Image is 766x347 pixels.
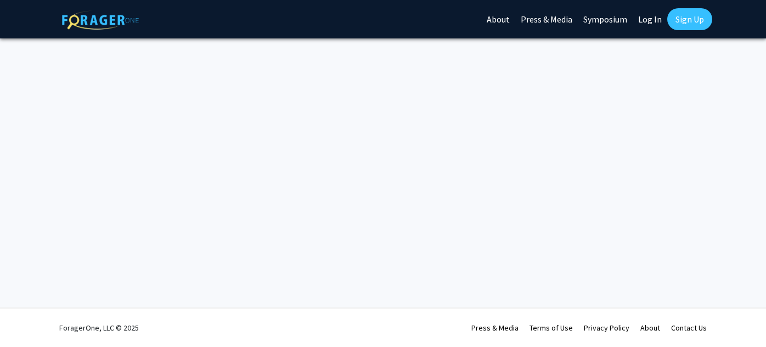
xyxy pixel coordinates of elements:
a: Press & Media [471,323,519,333]
a: Sign Up [667,8,712,30]
a: Contact Us [671,323,707,333]
a: Terms of Use [530,323,573,333]
div: ForagerOne, LLC © 2025 [59,309,139,347]
a: About [640,323,660,333]
a: Privacy Policy [584,323,629,333]
img: ForagerOne Logo [62,10,139,30]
